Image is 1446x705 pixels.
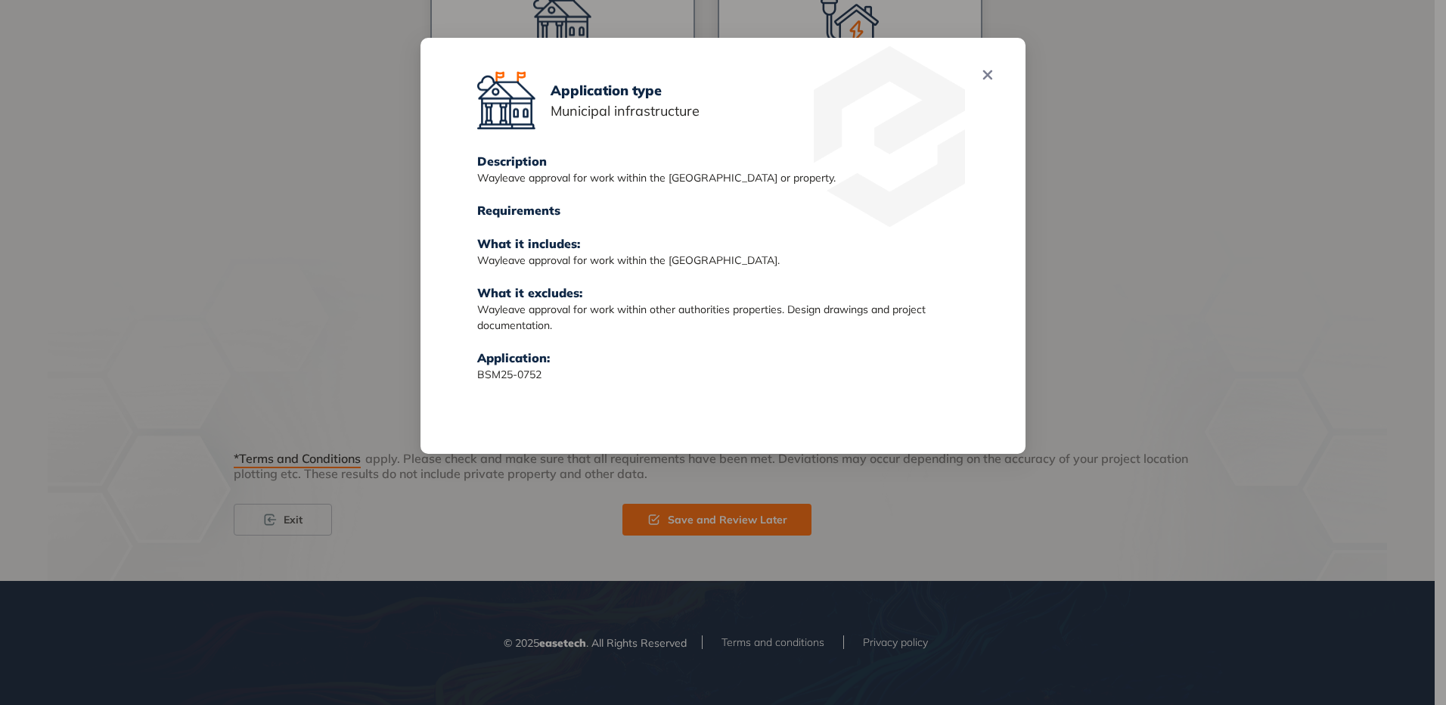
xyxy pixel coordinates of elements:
[477,302,969,334] div: Wayleave approval for work within other authorities properties. Design drawings and project docum...
[477,154,547,169] span: Description
[477,350,550,365] span: Application:
[551,101,700,121] span: Municipal infrastructure
[477,285,582,300] span: What it excludes:
[972,59,1001,88] button: Close
[477,236,580,251] span: What it includes:
[477,170,969,186] div: Wayleave approval for work within the [GEOGRAPHIC_DATA] or property.
[477,367,969,383] div: BSM25-0752
[477,203,560,218] span: Requirements
[551,80,700,101] span: Application type
[477,253,969,269] div: Wayleave approval for work within the [GEOGRAPHIC_DATA].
